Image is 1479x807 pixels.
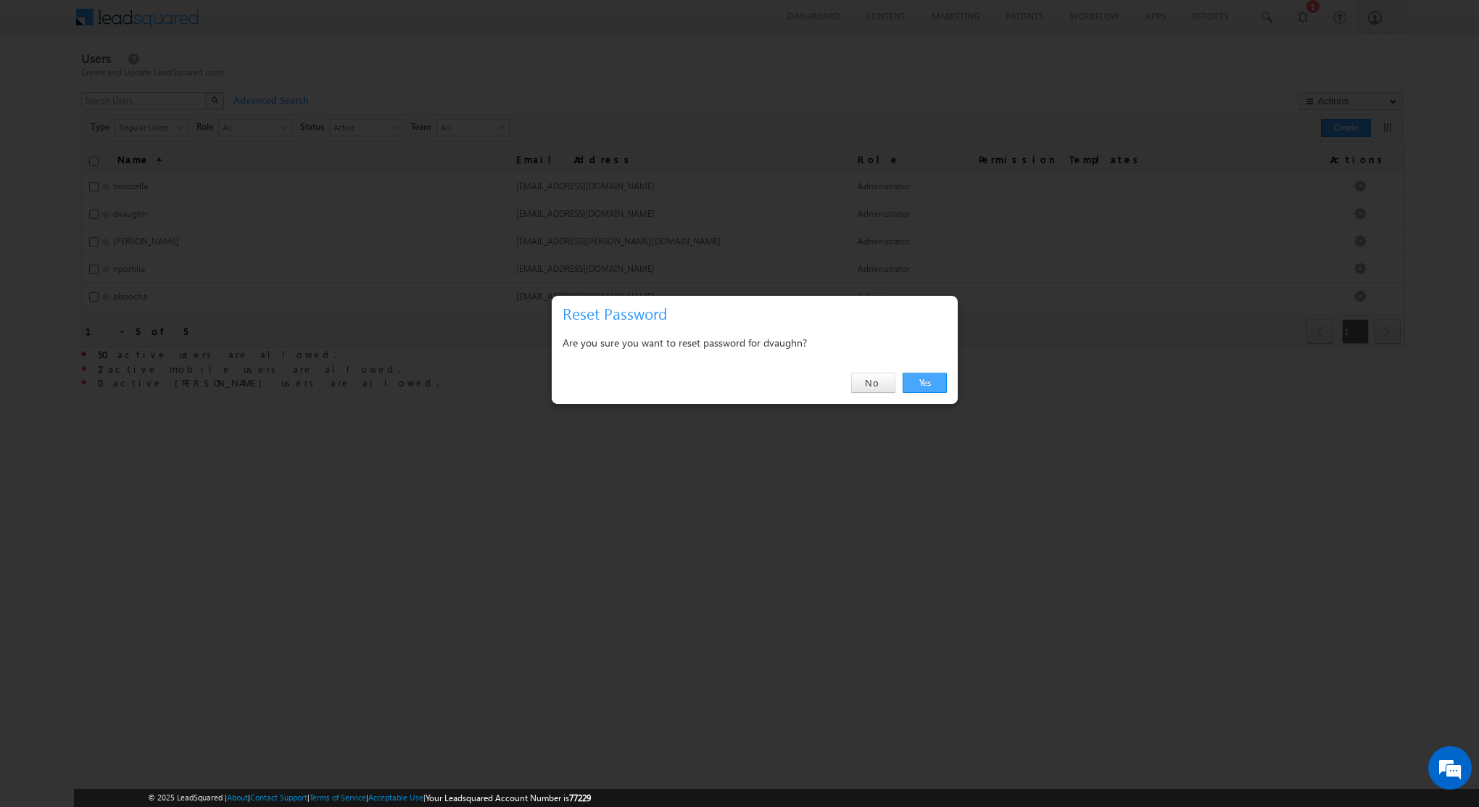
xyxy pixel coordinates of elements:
a: Terms of Service [310,792,366,802]
textarea: Type your message and click 'Submit' [19,134,265,434]
span: Your Leadsquared Account Number is [426,792,591,803]
em: Submit [212,447,263,466]
a: Acceptable Use [368,792,423,802]
a: Contact Support [250,792,307,802]
a: No [851,373,895,393]
a: About [227,792,248,802]
span: 77229 [569,792,591,803]
div: Are you sure you want to reset password for dvaughn? [563,334,947,352]
div: Minimize live chat window [238,7,273,42]
img: d_60004797649_company_0_60004797649 [25,76,61,95]
div: Leave a message [75,76,244,95]
a: Yes [903,373,947,393]
span: © 2025 LeadSquared | | | | | [148,791,591,805]
h3: Reset Password [563,301,953,326]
